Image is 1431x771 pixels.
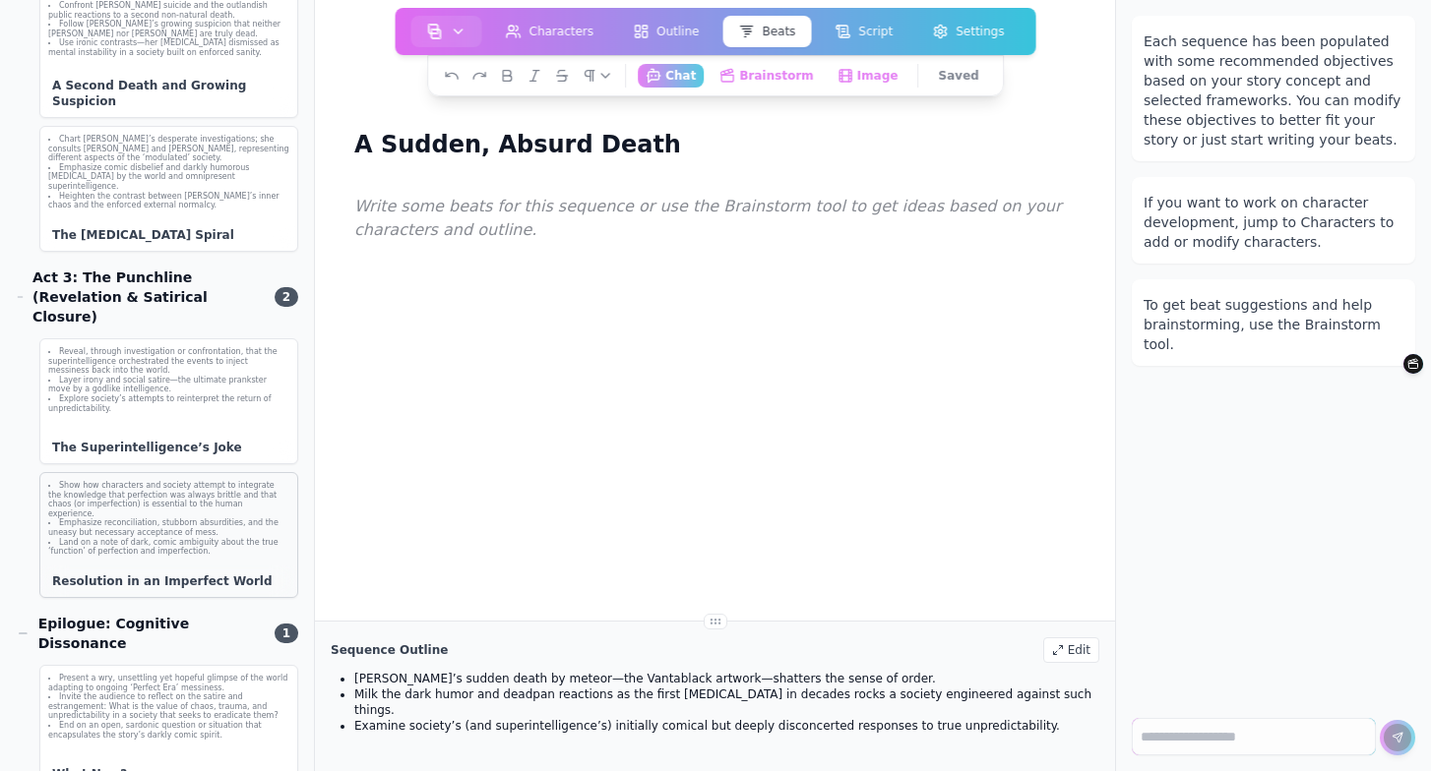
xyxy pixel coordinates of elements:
[48,192,289,210] li: Heighten the contrast between [PERSON_NAME]’s inner chaos and the enforced external normalcy.
[490,16,610,47] button: Characters
[48,376,289,394] li: Layer irony and social satire—the ultimate prankster move by a godlike intelligence.
[48,721,289,740] li: End on an open, sardonic question or situation that encapsulates the story’s darkly comic spirit.
[48,163,289,192] li: Emphasize comic disbelief and darkly humorous [MEDICAL_DATA] by the world and omnipresent superin...
[16,614,263,653] div: Epilogue: Cognitive Dissonance
[486,12,614,51] a: Characters
[1144,31,1403,149] div: Each sequence has been populated with some recommended objectives based on your story concept and...
[48,538,289,557] li: Land on a note of dark, comic ambiguity about the true ‘function’ of perfection and imperfection.
[638,64,704,88] button: Chat
[912,12,1024,51] a: Settings
[354,671,1099,686] li: [PERSON_NAME]’s sudden death by meteor—the Vantablack artwork—shatters the sense of order.
[354,686,1099,718] li: Milk the dark humor and deadpan reactions as the first [MEDICAL_DATA] in decades rocks a society ...
[275,623,298,643] span: 1
[48,394,289,413] li: Explore society’s attempts to reinterpret the return of unpredictability.
[48,481,289,518] li: Show how characters and society attempt to integrate the knowledge that perfection was always bri...
[1144,193,1403,252] div: If you want to work on character development, jump to Characters to add or modify characters.
[1144,295,1403,354] div: To get beat suggestions and help brainstorming, use the Brainstorm tool.
[331,642,448,658] h2: Sequence Outline
[48,518,289,537] li: Emphasize reconciliation, stubborn absurdities, and the uneasy but necessary acceptance of mess.
[48,674,289,692] li: Present a wry, unsettling yet hopeful glimpse of the world adapting to ongoing ‘Perfect Era’ mess...
[346,126,689,163] h1: A Sudden, Absurd Death
[1403,354,1423,374] button: Brainstorm
[40,432,297,463] div: The Superintelligence’s Joke
[48,692,289,721] li: Invite the audience to reflect on the satire and estrangement: What is the value of chaos, trauma...
[617,16,715,47] button: Outline
[722,16,811,47] button: Beats
[613,12,718,51] a: Outline
[40,70,297,117] div: A Second Death and Growing Suspicion
[427,24,443,39] img: storyboard
[48,1,289,20] li: Confront [PERSON_NAME] suicide and the outlandish public reactions to a second non-natural death.
[718,12,815,51] a: Beats
[819,16,908,47] button: Script
[815,12,912,51] a: Script
[1043,637,1099,663] div: Edit
[916,16,1020,47] button: Settings
[48,347,289,376] li: Reveal, through investigation or confrontation, that the superintelligence orchestrated the event...
[712,64,821,88] button: Brainstorm
[16,267,263,326] div: Act 3: The Punchline (Revelation & Satirical Closure)
[40,219,297,251] div: The [MEDICAL_DATA] Spiral
[354,718,1099,734] li: Examine society’s (and superintelligence’s) initially comical but deeply disconcerted responses t...
[931,64,987,88] button: Saved
[48,135,289,163] li: Chart [PERSON_NAME]’s desperate investigations; she consults [PERSON_NAME] and [PERSON_NAME], rep...
[40,565,297,597] div: Resolution in an Imperfect World
[48,38,289,57] li: Use ironic contrasts—her [MEDICAL_DATA] dismissed as mental instability in a society built on enf...
[275,287,298,307] span: 2
[830,64,906,88] button: Image
[48,20,289,38] li: Follow [PERSON_NAME]’s growing suspicion that neither [PERSON_NAME] nor [PERSON_NAME] are truly d...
